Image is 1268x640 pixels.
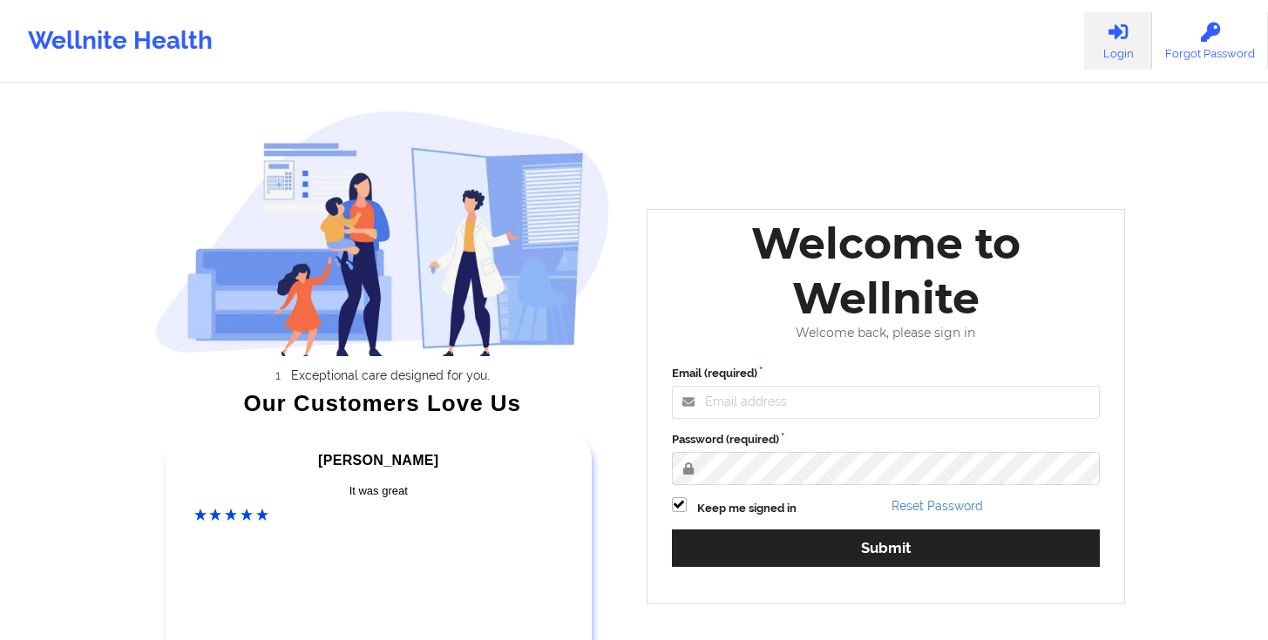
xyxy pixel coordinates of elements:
[1152,12,1268,70] a: Forgot Password
[672,365,1101,382] label: Email (required)
[660,216,1113,326] div: Welcome to Wellnite
[171,368,610,382] li: Exceptional care designed for you.
[672,386,1101,419] input: Email address
[1084,12,1152,70] a: Login
[660,326,1113,340] div: Welcome back, please sign in
[892,499,983,513] a: Reset Password
[194,482,564,500] div: It was great
[697,500,797,517] label: Keep me signed in
[672,431,1101,448] label: Password (required)
[155,110,610,356] img: wellnite-auth-hero_200.c722682e.png
[672,529,1101,567] button: Submit
[318,453,438,468] span: [PERSON_NAME]
[155,394,610,412] div: Our Customers Love Us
